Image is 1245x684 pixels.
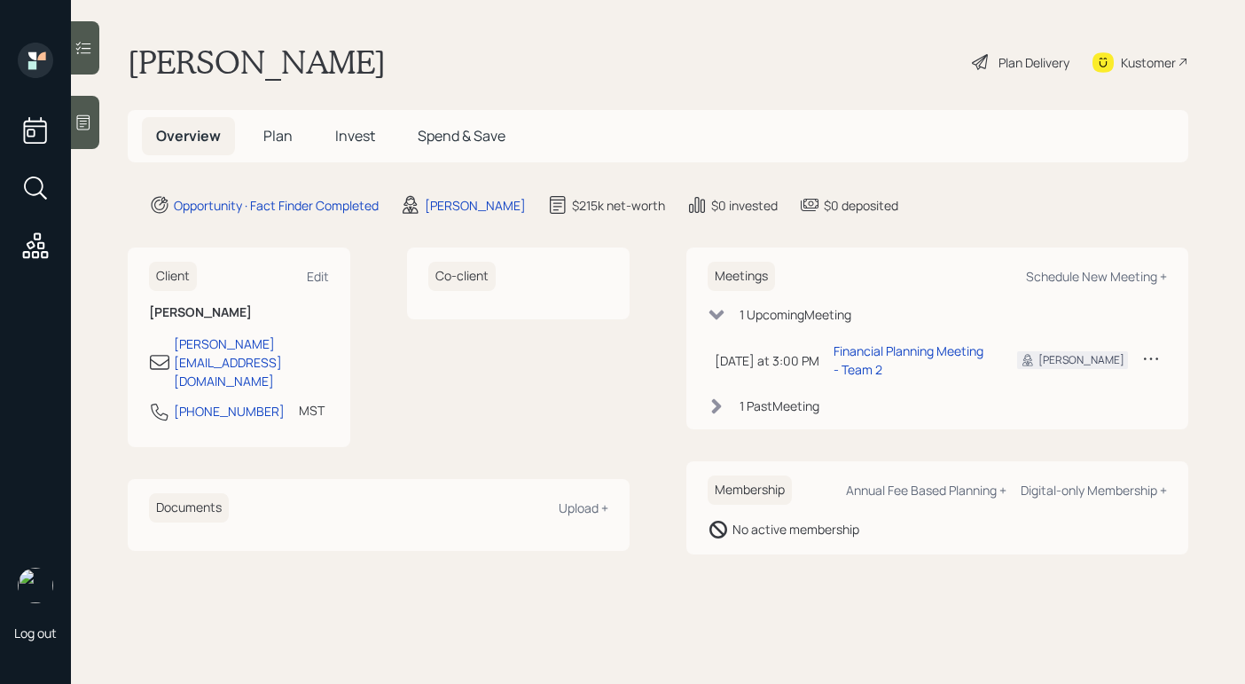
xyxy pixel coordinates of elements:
[1121,53,1176,72] div: Kustomer
[732,520,859,539] div: No active membership
[715,351,819,370] div: [DATE] at 3:00 PM
[128,43,386,82] h1: [PERSON_NAME]
[335,126,375,145] span: Invest
[740,397,819,415] div: 1 Past Meeting
[425,196,526,215] div: [PERSON_NAME]
[149,305,329,320] h6: [PERSON_NAME]
[711,196,778,215] div: $0 invested
[834,342,989,379] div: Financial Planning Meeting - Team 2
[174,196,379,215] div: Opportunity · Fact Finder Completed
[824,196,898,215] div: $0 deposited
[1026,268,1167,285] div: Schedule New Meeting +
[708,262,775,291] h6: Meetings
[174,402,285,421] div: [PHONE_NUMBER]
[307,268,329,285] div: Edit
[156,126,221,145] span: Overview
[708,476,792,505] h6: Membership
[572,196,665,215] div: $215k net-worth
[14,625,57,641] div: Log out
[149,493,229,523] h6: Documents
[299,401,325,420] div: MST
[263,126,293,145] span: Plan
[174,334,329,390] div: [PERSON_NAME][EMAIL_ADDRESS][DOMAIN_NAME]
[418,126,505,145] span: Spend & Save
[740,305,851,324] div: 1 Upcoming Meeting
[559,499,608,516] div: Upload +
[1021,482,1167,499] div: Digital-only Membership +
[998,53,1069,72] div: Plan Delivery
[428,262,496,291] h6: Co-client
[1038,352,1124,368] div: [PERSON_NAME]
[846,482,1006,499] div: Annual Fee Based Planning +
[149,262,197,291] h6: Client
[18,568,53,603] img: aleksandra-headshot.png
